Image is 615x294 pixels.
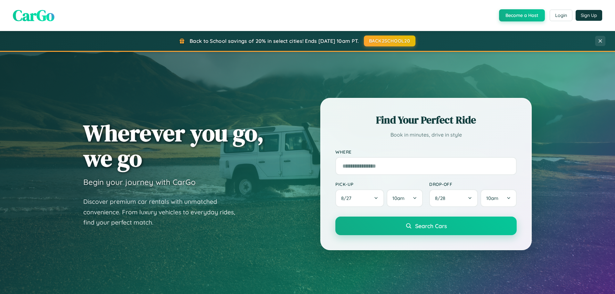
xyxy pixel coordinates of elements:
p: Book in minutes, drive in style [335,130,517,139]
h1: Wherever you go, we go [83,120,264,171]
span: 10am [486,195,498,201]
span: CarGo [13,5,54,26]
h3: Begin your journey with CarGo [83,177,196,187]
button: Sign Up [576,10,602,21]
span: Back to School savings of 20% in select cities! Ends [DATE] 10am PT. [190,38,359,44]
button: BACK2SCHOOL20 [364,36,415,46]
label: Where [335,149,517,155]
span: Search Cars [415,222,447,229]
button: Search Cars [335,217,517,235]
button: Login [550,10,572,21]
h2: Find Your Perfect Ride [335,113,517,127]
span: 10am [392,195,405,201]
span: 8 / 27 [341,195,355,201]
label: Drop-off [429,181,517,187]
button: 8/28 [429,189,478,207]
label: Pick-up [335,181,423,187]
span: 8 / 28 [435,195,448,201]
button: 10am [387,189,423,207]
p: Discover premium car rentals with unmatched convenience. From luxury vehicles to everyday rides, ... [83,196,243,228]
button: 8/27 [335,189,384,207]
button: Become a Host [499,9,545,21]
button: 10am [480,189,517,207]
